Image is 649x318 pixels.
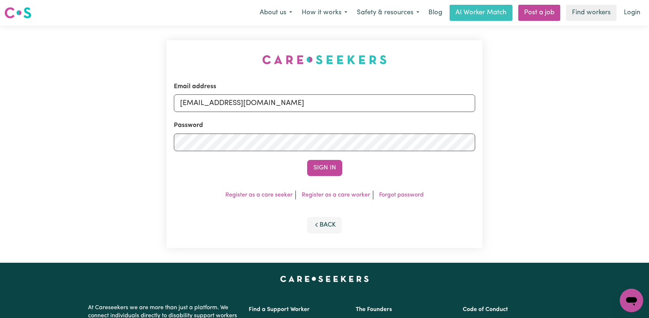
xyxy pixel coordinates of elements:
[174,82,216,91] label: Email address
[307,160,342,176] button: Sign In
[518,5,560,21] a: Post a job
[619,5,645,21] a: Login
[174,121,203,130] label: Password
[225,192,293,198] a: Register as a care seeker
[174,94,475,112] input: Email address
[307,217,342,233] button: Back
[463,307,508,313] a: Code of Conduct
[280,276,369,282] a: Careseekers home page
[4,6,31,19] img: Careseekers logo
[566,5,616,21] a: Find workers
[249,307,310,313] a: Find a Support Worker
[302,192,370,198] a: Register as a care worker
[352,5,424,20] button: Safety & resources
[4,4,31,21] a: Careseekers logo
[424,5,447,21] a: Blog
[450,5,512,21] a: AI Worker Match
[356,307,392,313] a: The Founders
[255,5,297,20] button: About us
[379,192,424,198] a: Forgot password
[297,5,352,20] button: How it works
[620,289,643,312] iframe: Button to launch messaging window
